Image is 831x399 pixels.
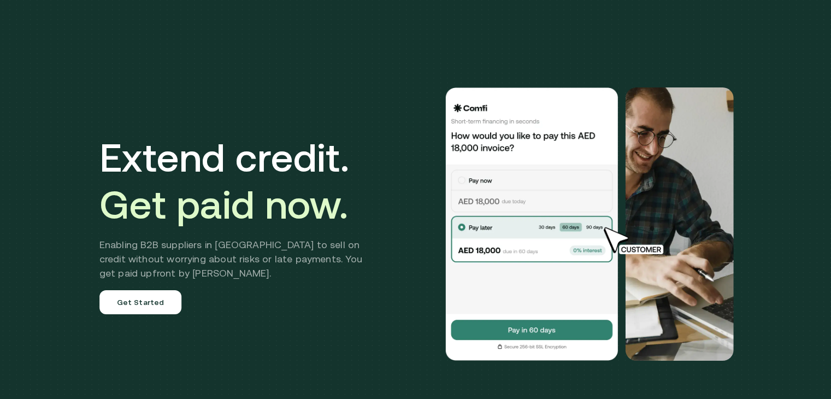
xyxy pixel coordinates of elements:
[444,87,619,361] img: Would you like to pay this AED 18,000.00 invoice?
[596,226,676,256] img: cursor
[99,238,379,280] h2: Enabling B2B suppliers in [GEOGRAPHIC_DATA] to sell on credit without worrying about risks or lat...
[99,182,349,227] span: Get paid now.
[99,134,379,228] h1: Extend credit.
[625,87,733,361] img: Would you like to pay this AED 18,000.00 invoice?
[99,290,182,314] a: Get Started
